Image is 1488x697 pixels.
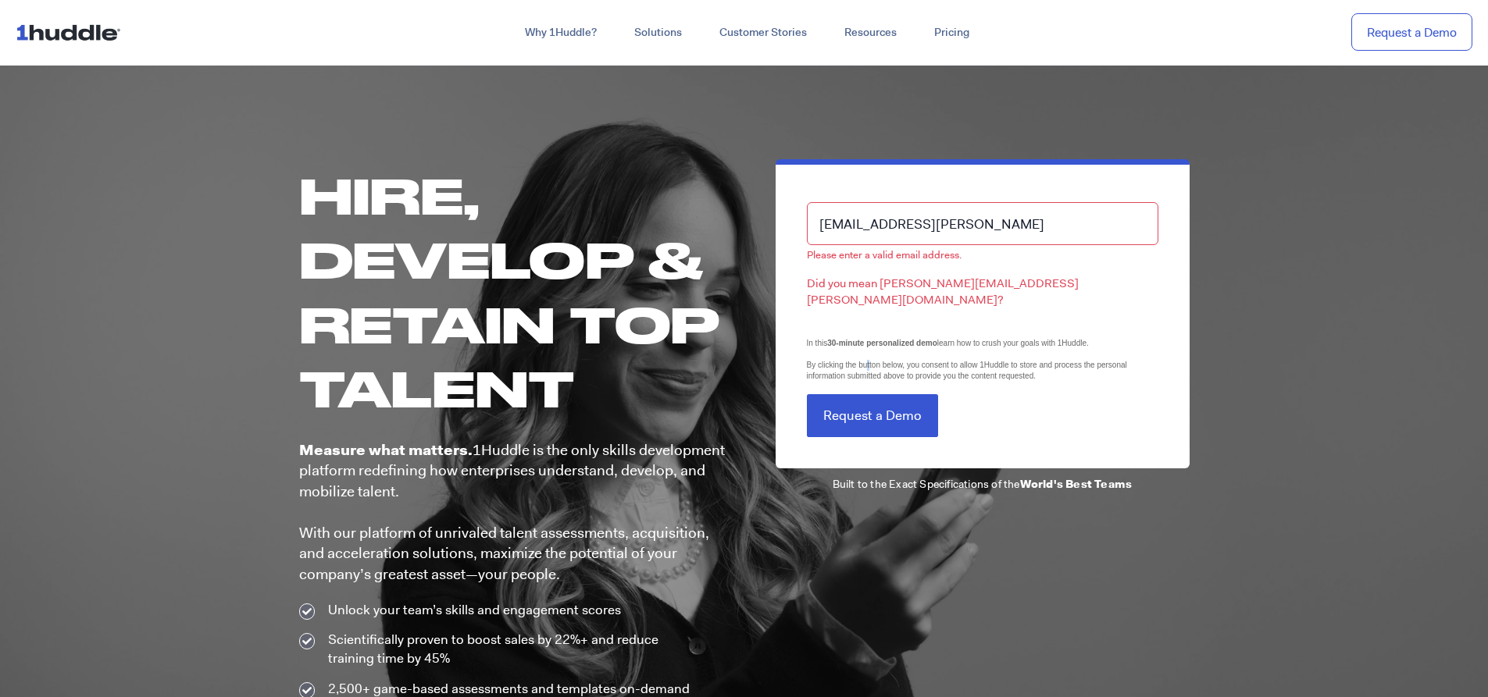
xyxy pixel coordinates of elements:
a: Resources [826,19,915,47]
span: Unlock your team’s skills and engagement scores [324,601,621,620]
a: Did you mean [PERSON_NAME][EMAIL_ADDRESS][PERSON_NAME][DOMAIN_NAME]? [807,276,1079,308]
a: Request a Demo [1351,13,1472,52]
p: 1Huddle is the only skills development platform redefining how enterprises understand, develop, a... [299,440,729,585]
p: Built to the Exact Specifications of the [776,476,1190,492]
img: ... [16,17,127,47]
h1: Hire, Develop & Retain Top Talent [299,163,729,420]
b: World's Best Teams [1020,477,1133,491]
span: Scientifically proven to boost sales by 22%+ and reduce training time by 45% [324,631,705,668]
a: Why 1Huddle? [506,19,616,47]
input: Business Email* [807,202,1158,245]
b: Measure what matters. [299,440,473,460]
label: Please enter a valid email address. [807,248,1158,263]
strong: 30-minute personalized demo [827,339,937,347]
input: Request a Demo [807,394,938,437]
keeper-lock: Open Keeper Popup [1128,215,1147,233]
a: Pricing [915,19,988,47]
a: Solutions [616,19,701,47]
span: In this learn how to crush your goals with 1Huddle. By clicking the button below, you consent to ... [807,339,1127,380]
a: Customer Stories [701,19,826,47]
